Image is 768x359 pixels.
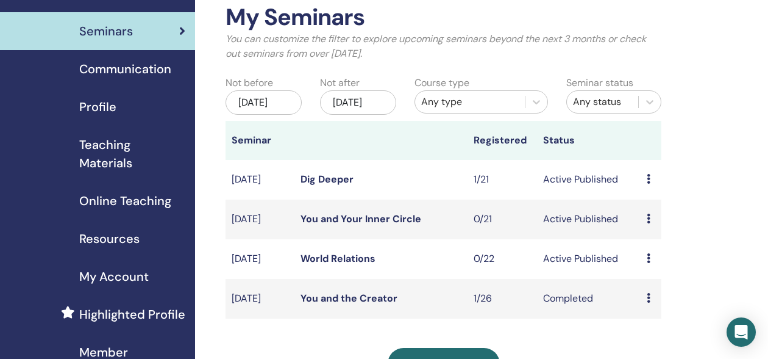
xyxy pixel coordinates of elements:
[468,279,536,319] td: 1/26
[226,200,294,239] td: [DATE]
[226,239,294,279] td: [DATE]
[537,121,641,160] th: Status
[537,160,641,200] td: Active Published
[320,90,396,115] div: [DATE]
[226,4,661,32] h2: My Seminars
[566,76,633,90] label: Seminar status
[79,267,149,286] span: My Account
[79,136,185,172] span: Teaching Materials
[537,279,641,319] td: Completed
[226,32,661,61] p: You can customize the filter to explore upcoming seminars beyond the next 3 months or check out s...
[226,279,294,319] td: [DATE]
[79,98,116,116] span: Profile
[468,160,536,200] td: 1/21
[421,95,518,109] div: Any type
[226,121,294,160] th: Seminar
[79,305,185,324] span: Highlighted Profile
[79,60,171,78] span: Communication
[320,76,360,90] label: Not after
[468,200,536,239] td: 0/21
[300,212,421,225] a: You and Your Inner Circle
[226,76,273,90] label: Not before
[727,317,756,347] div: Open Intercom Messenger
[573,95,632,109] div: Any status
[226,160,294,200] td: [DATE]
[300,252,375,265] a: World Relations
[79,192,171,210] span: Online Teaching
[79,230,140,248] span: Resources
[414,76,469,90] label: Course type
[300,173,354,186] a: Dig Deeper
[226,90,302,115] div: [DATE]
[468,121,536,160] th: Registered
[537,239,641,279] td: Active Published
[537,200,641,239] td: Active Published
[79,22,133,40] span: Seminars
[300,292,397,305] a: You and the Creator
[468,239,536,279] td: 0/22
